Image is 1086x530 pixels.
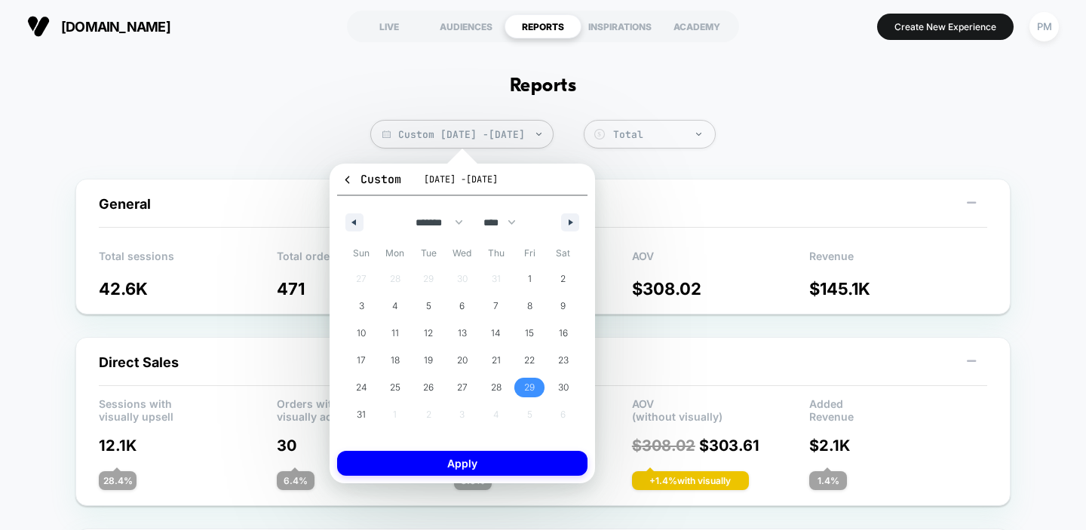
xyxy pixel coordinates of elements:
span: 11 [391,320,399,347]
button: 18 [379,347,413,374]
p: Total sessions [99,250,277,272]
span: General [99,196,151,212]
p: 42.6K [99,279,277,299]
div: ACADEMY [658,14,735,38]
img: Visually logo [27,15,50,38]
span: Wed [446,241,480,265]
button: Custom[DATE] -[DATE] [337,171,587,196]
span: 12 [424,320,433,347]
p: $ 145.1K [809,279,987,299]
button: 8 [513,293,547,320]
span: 14 [491,320,501,347]
p: Revenue [809,250,987,272]
span: Fri [513,241,547,265]
button: 25 [379,374,413,401]
span: 15 [525,320,534,347]
img: end [696,133,701,136]
span: 21 [492,347,501,374]
span: Sun [345,241,379,265]
div: + 1.4 % with visually [632,471,749,490]
div: 28.4 % [99,471,137,490]
button: 16 [546,320,580,347]
span: 4 [392,293,398,320]
button: 17 [345,347,379,374]
span: 29 [524,374,535,401]
p: 30 [277,437,455,455]
p: $ 2.1K [809,437,987,455]
span: 22 [524,347,535,374]
span: Direct Sales [99,354,179,370]
p: $ 303.61 [632,437,810,455]
button: 12 [412,320,446,347]
p: AOV [632,250,810,272]
div: LIVE [351,14,428,38]
button: 6 [446,293,480,320]
button: 5 [412,293,446,320]
button: 20 [446,347,480,374]
button: 13 [446,320,480,347]
span: 24 [356,374,367,401]
h1: Reports [510,75,576,97]
button: 31 [345,401,379,428]
div: 6.4 % [277,471,314,490]
span: [DATE] - [DATE] [424,173,498,185]
span: [DOMAIN_NAME] [61,19,170,35]
span: 5 [426,293,431,320]
span: 19 [424,347,433,374]
button: 21 [479,347,513,374]
button: 30 [546,374,580,401]
tspan: $ [597,130,601,138]
div: AUDIENCES [428,14,505,38]
span: 6 [459,293,465,320]
span: Custom [342,172,401,187]
button: 29 [513,374,547,401]
img: calendar [382,130,391,138]
span: Custom [DATE] - [DATE] [370,120,554,149]
div: 1.4 % [809,471,847,490]
button: 24 [345,374,379,401]
span: Mon [379,241,413,265]
button: 1 [513,265,547,293]
button: [DOMAIN_NAME] [23,14,175,38]
img: end [536,133,541,136]
span: 17 [357,347,366,374]
span: Thu [479,241,513,265]
span: $ 308.02 [632,437,695,455]
button: 10 [345,320,379,347]
button: 11 [379,320,413,347]
div: Total [613,128,707,141]
span: 16 [559,320,568,347]
p: Sessions with visually upsell [99,397,277,420]
p: Total orders [277,250,455,272]
span: 23 [558,347,569,374]
span: 26 [423,374,434,401]
span: 25 [390,374,400,401]
p: Orders with visually added products [277,397,455,420]
span: 8 [527,293,532,320]
span: 13 [458,320,467,347]
span: 31 [357,401,366,428]
p: Added Revenue [809,397,987,420]
button: Create New Experience [877,14,1014,40]
span: 18 [391,347,400,374]
button: 26 [412,374,446,401]
p: $ 308.02 [632,279,810,299]
button: 15 [513,320,547,347]
button: 22 [513,347,547,374]
span: 7 [493,293,499,320]
span: 20 [457,347,468,374]
button: PM [1025,11,1063,42]
button: 28 [479,374,513,401]
div: INSPIRATIONS [581,14,658,38]
p: 12.1K [99,437,277,455]
div: REPORTS [505,14,581,38]
span: 10 [357,320,366,347]
p: AOV (without visually) [632,397,810,420]
button: 14 [479,320,513,347]
span: 1 [528,265,532,293]
button: Apply [337,451,587,476]
div: PM [1029,12,1059,41]
span: Sat [546,241,580,265]
button: 3 [345,293,379,320]
button: 23 [546,347,580,374]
